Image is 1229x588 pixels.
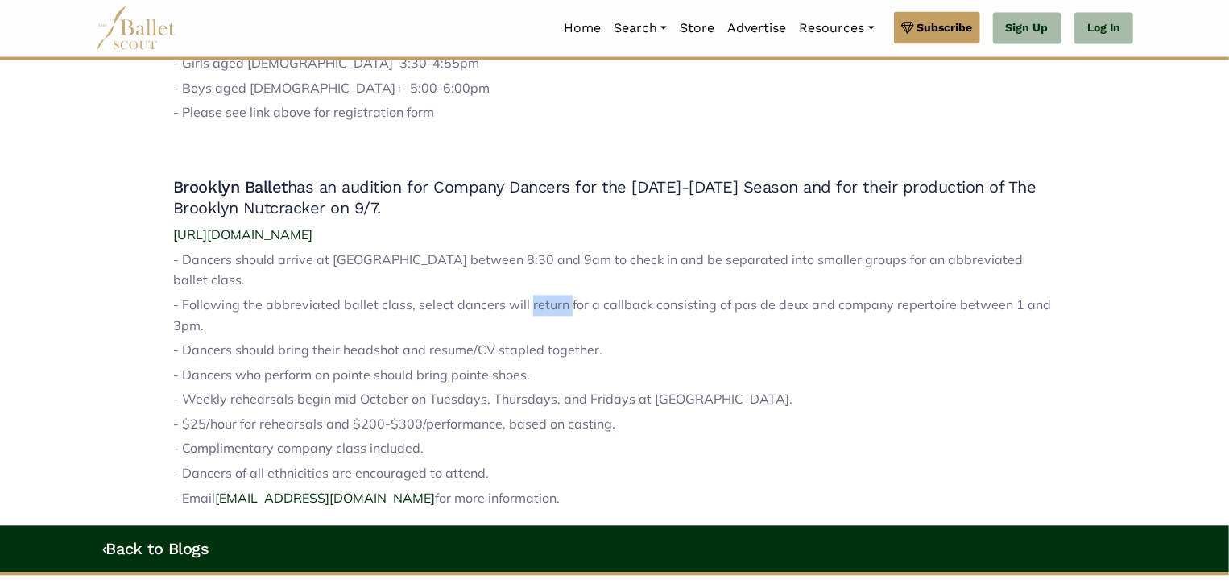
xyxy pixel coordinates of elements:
[721,12,792,46] a: Advertise
[792,12,880,46] a: Resources
[901,19,914,37] img: gem.svg
[102,539,106,559] code: ‹
[173,441,424,457] span: - Complimentary company class included.
[173,252,1023,289] span: - Dancers should arrive at [GEOGRAPHIC_DATA] between 8:30 and 9am to check in and be separated in...
[173,416,615,433] span: - $25/hour for rehearsals and $200-$300/performance, based on casting.
[173,177,1056,219] h4: Brooklyn Ballet
[1074,13,1133,45] a: Log In
[993,13,1061,45] a: Sign Up
[917,19,973,37] span: Subscribe
[435,491,560,507] span: for more information.
[557,12,607,46] a: Home
[173,81,490,97] span: - Boys aged [DEMOGRAPHIC_DATA]+ 5:00-6:00pm
[173,105,434,121] span: - Please see link above for registration form
[173,297,1051,334] span: - Following the abbreviated ballet class, select dancers will return for a callback consisting of...
[173,227,312,243] a: [URL][DOMAIN_NAME]
[673,12,721,46] a: Store
[173,466,489,482] span: - Dancers of all ethnicities are encouraged to attend.
[173,342,602,358] span: - Dancers should bring their headshot and resume/CV stapled together.
[173,391,792,408] span: - Weekly rehearsals begin mid October on Tuesdays, Thursdays, and Fridays at [GEOGRAPHIC_DATA].
[173,367,530,383] span: - Dancers who perform on pointe should bring pointe shoes.
[215,491,435,507] a: [EMAIL_ADDRESS][DOMAIN_NAME]
[894,12,980,44] a: Subscribe
[173,491,215,507] span: - Email
[607,12,673,46] a: Search
[173,178,1037,218] span: has an audition for Company Dancers for the [DATE]-[DATE] Season and for their production of The ...
[102,540,209,559] a: ‹Back to Blogs
[173,56,479,72] span: - Girls aged [DEMOGRAPHIC_DATA] 3:30-4:55pm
